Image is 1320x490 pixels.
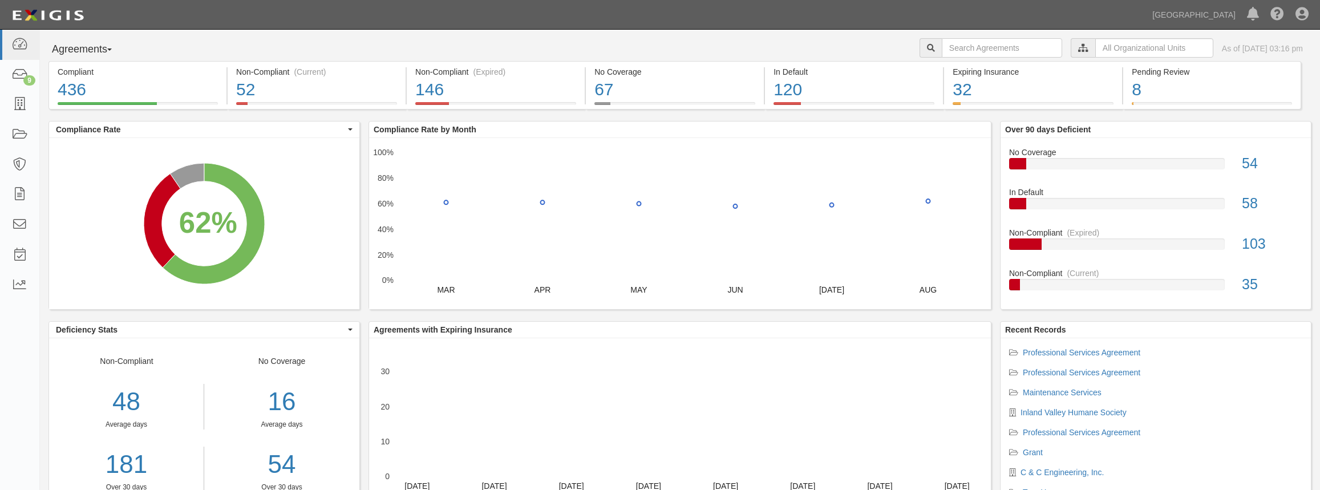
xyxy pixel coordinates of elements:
[415,78,576,102] div: 146
[1023,388,1102,397] a: Maintenance Services
[213,420,351,430] div: Average days
[1009,268,1302,299] a: Non-Compliant(Current)35
[1001,147,1311,158] div: No Coverage
[1147,3,1241,26] a: [GEOGRAPHIC_DATA]
[1001,268,1311,279] div: Non-Compliant
[380,402,390,411] text: 20
[213,384,351,420] div: 16
[378,250,394,259] text: 20%
[1023,448,1043,457] a: Grant
[380,437,390,446] text: 10
[1233,193,1311,214] div: 58
[48,102,226,111] a: Compliant436
[236,78,397,102] div: 52
[49,384,204,420] div: 48
[920,285,937,294] text: AUG
[630,285,647,294] text: MAY
[1270,8,1284,22] i: Help Center - Complianz
[385,472,390,481] text: 0
[942,38,1062,58] input: Search Agreements
[56,124,345,135] span: Compliance Rate
[58,78,218,102] div: 436
[944,102,1122,111] a: Expiring Insurance32
[382,276,394,285] text: 0%
[380,367,390,376] text: 30
[586,102,764,111] a: No Coverage67
[1233,153,1311,174] div: 54
[774,66,934,78] div: In Default
[1233,234,1311,254] div: 103
[1067,268,1099,279] div: (Current)
[49,420,204,430] div: Average days
[378,173,394,183] text: 80%
[1009,147,1302,187] a: No Coverage54
[594,66,755,78] div: No Coverage
[369,138,991,309] svg: A chart.
[48,38,134,61] button: Agreements
[1005,125,1091,134] b: Over 90 days Deficient
[1009,187,1302,227] a: In Default58
[1222,43,1303,54] div: As of [DATE] 03:16 pm
[58,66,218,78] div: Compliant
[213,447,351,483] a: 54
[56,324,345,335] span: Deficiency Stats
[535,285,551,294] text: APR
[1001,187,1311,198] div: In Default
[1021,468,1104,477] a: C & C Engineering, Inc.
[953,66,1114,78] div: Expiring Insurance
[1009,227,1302,268] a: Non-Compliant(Expired)103
[437,285,455,294] text: MAR
[374,125,476,134] b: Compliance Rate by Month
[1095,38,1213,58] input: All Organizational Units
[953,78,1114,102] div: 32
[1001,227,1311,238] div: Non-Compliant
[378,225,394,234] text: 40%
[1233,274,1311,295] div: 35
[49,322,359,338] button: Deficiency Stats
[1021,408,1127,417] a: Inland Valley Humane Society
[374,325,512,334] b: Agreements with Expiring Insurance
[1132,78,1292,102] div: 8
[415,66,576,78] div: Non-Compliant (Expired)
[407,102,585,111] a: Non-Compliant(Expired)146
[179,202,237,244] div: 62%
[594,78,755,102] div: 67
[49,447,204,483] a: 181
[9,5,87,26] img: logo-5460c22ac91f19d4615b14bd174203de0afe785f0fc80cf4dbbc73dc1793850b.png
[1132,66,1292,78] div: Pending Review
[294,66,326,78] div: (Current)
[236,66,397,78] div: Non-Compliant (Current)
[378,199,394,208] text: 60%
[1123,102,1301,111] a: Pending Review8
[819,285,844,294] text: [DATE]
[49,138,359,309] svg: A chart.
[1023,428,1140,437] a: Professional Services Agreement
[1067,227,1099,238] div: (Expired)
[765,102,943,111] a: In Default120
[23,75,35,86] div: 9
[373,148,394,157] text: 100%
[1005,325,1066,334] b: Recent Records
[1023,348,1140,357] a: Professional Services Agreement
[727,285,743,294] text: JUN
[473,66,505,78] div: (Expired)
[1023,368,1140,377] a: Professional Services Agreement
[228,102,406,111] a: Non-Compliant(Current)52
[49,122,359,137] button: Compliance Rate
[774,78,934,102] div: 120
